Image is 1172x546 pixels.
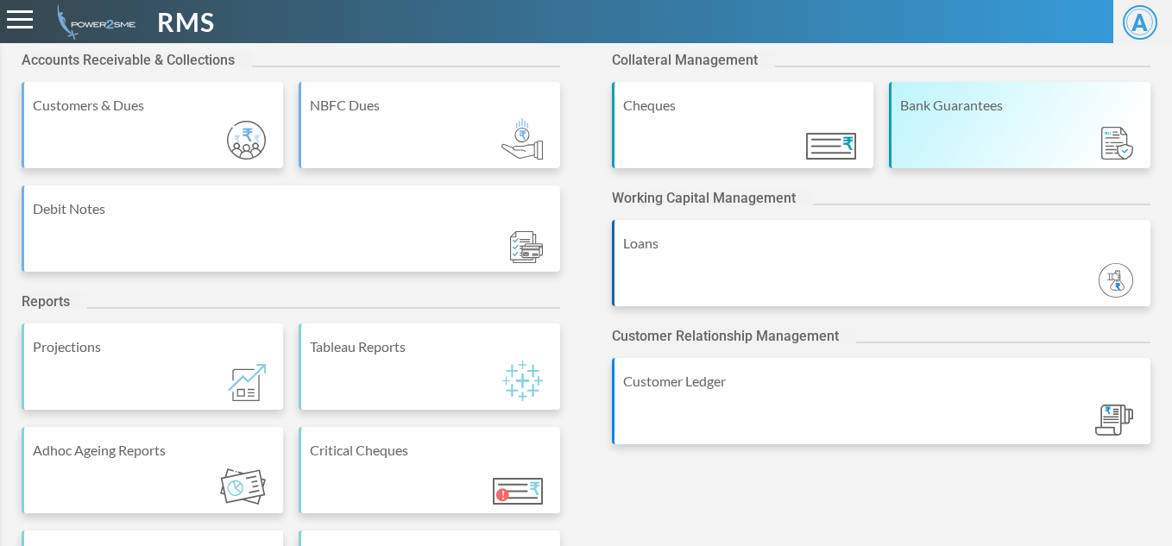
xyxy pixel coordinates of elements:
[889,82,1150,185] a: Bank Guarantees Module_ic
[623,233,1142,254] div: Loans
[50,4,135,40] img: admin
[22,293,87,310] h2: Reports
[806,133,856,160] img: Module_ic
[22,185,560,289] a: Debit Notes Module_ic
[228,364,266,401] img: Module_ic
[157,3,215,41] span: RMS
[22,82,283,185] a: Customers & Dues Module_ic
[493,478,543,505] img: Module_ic
[612,52,775,68] h2: Collateral Management
[33,336,274,357] div: Projections
[1101,127,1133,160] img: Module_ic
[1095,405,1133,436] img: Module_ic
[220,468,266,505] img: Module_ic
[299,82,560,185] a: NBFC Dues Module_ic
[623,371,1142,392] div: Customer Ledger
[1099,263,1133,298] img: Module_ic
[612,358,1150,461] a: Customer Ledger Module_ic
[22,323,283,427] a: Projections Module_ic
[612,220,1150,323] a: Loans Module_ic
[299,427,560,530] a: Critical Cheques Module_ic
[299,323,560,427] a: Tableau Reports Module_ic
[310,95,551,116] div: NBFC Dues
[33,95,274,116] div: Customers & Dues
[612,190,813,206] h2: Working Capital Management
[612,328,856,344] h2: Customer Relationship Management
[623,95,865,116] div: Cheques
[1123,5,1157,40] span: A
[22,52,252,68] h2: Accounts Receivable & Collections
[22,427,283,530] a: Adhoc Ageing Reports Module_ic
[227,121,266,160] img: Module_ic
[310,336,551,357] div: Tableau Reports
[501,118,543,160] img: Module_ic
[510,231,543,263] img: Module_ic
[33,440,274,461] div: Adhoc Ageing Reports
[33,198,551,219] div: Debit Notes
[310,440,551,461] div: Critical Cheques
[502,361,543,401] img: Module_ic
[612,82,873,185] a: Cheques Module_ic
[900,95,1142,116] div: Bank Guarantees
